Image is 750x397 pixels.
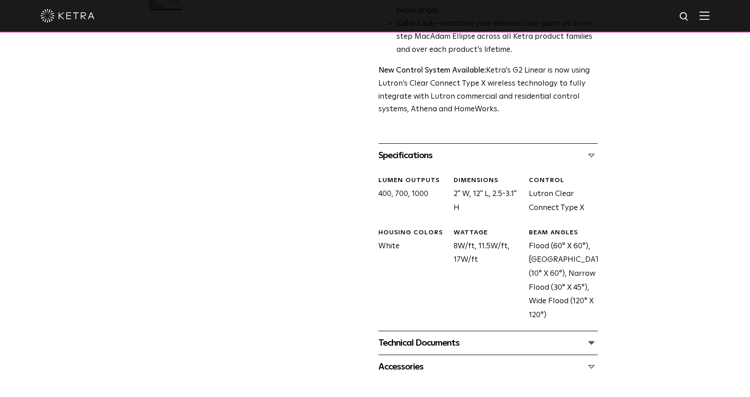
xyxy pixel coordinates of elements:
[522,228,597,322] div: Flood (60° X 60°), [GEOGRAPHIC_DATA] (10° X 60°), Narrow Flood (30° X 45°), Wide Flood (120° X 120°)
[378,148,598,163] div: Specifications
[378,228,447,237] div: HOUSING COLORS
[522,176,597,215] div: Lutron Clear Connect Type X
[378,67,486,74] strong: New Control System Available:
[372,228,447,322] div: White
[378,360,598,374] div: Accessories
[372,176,447,215] div: 400, 700, 1000
[454,228,522,237] div: WATTAGE
[396,18,598,57] li: —maintains your desired color point at a one step MacAdam Ellipse across all Ketra product famili...
[378,336,598,350] div: Technical Documents
[378,176,447,185] div: LUMEN OUTPUTS
[679,11,690,23] img: search icon
[41,9,95,23] img: ketra-logo-2019-white
[454,176,522,185] div: DIMENSIONS
[378,64,598,117] p: Ketra’s G2 Linear is now using Lutron’s Clear Connect Type X wireless technology to fully integra...
[700,11,709,20] img: Hamburger%20Nav.svg
[529,176,597,185] div: CONTROL
[447,228,522,322] div: 8W/ft, 11.5W/ft, 17W/ft
[529,228,597,237] div: BEAM ANGLES
[447,176,522,215] div: 2" W, 12" L, 2.5-3.1" H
